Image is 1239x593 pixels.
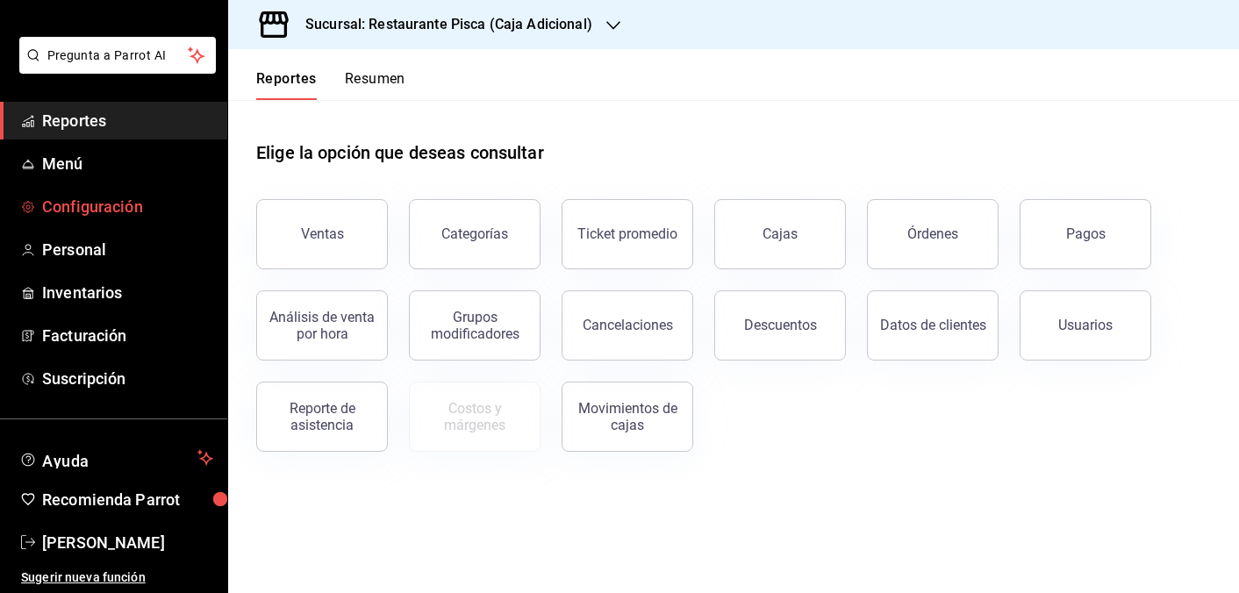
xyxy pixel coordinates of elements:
[42,447,190,468] span: Ayuda
[268,400,376,433] div: Reporte de asistencia
[42,531,213,554] span: [PERSON_NAME]
[409,382,541,452] button: Contrata inventarios para ver este reporte
[268,309,376,342] div: Análisis de venta por hora
[42,367,213,390] span: Suscripción
[562,290,693,361] button: Cancelaciones
[441,225,508,242] div: Categorías
[345,70,405,100] button: Resumen
[42,195,213,218] span: Configuración
[12,59,216,77] a: Pregunta a Parrot AI
[714,199,846,269] a: Cajas
[256,139,544,166] h1: Elige la opción que deseas consultar
[880,317,986,333] div: Datos de clientes
[19,37,216,74] button: Pregunta a Parrot AI
[1058,317,1113,333] div: Usuarios
[42,109,213,132] span: Reportes
[256,70,317,100] button: Reportes
[409,199,541,269] button: Categorías
[420,309,529,342] div: Grupos modificadores
[42,238,213,261] span: Personal
[573,400,682,433] div: Movimientos de cajas
[867,290,999,361] button: Datos de clientes
[47,46,189,65] span: Pregunta a Parrot AI
[907,225,958,242] div: Órdenes
[577,225,677,242] div: Ticket promedio
[420,400,529,433] div: Costos y márgenes
[21,568,213,587] span: Sugerir nueva función
[256,382,388,452] button: Reporte de asistencia
[291,14,592,35] h3: Sucursal: Restaurante Pisca (Caja Adicional)
[256,290,388,361] button: Análisis de venta por hora
[42,152,213,175] span: Menú
[562,382,693,452] button: Movimientos de cajas
[763,224,799,245] div: Cajas
[1020,290,1151,361] button: Usuarios
[256,70,405,100] div: navigation tabs
[1066,225,1106,242] div: Pagos
[562,199,693,269] button: Ticket promedio
[42,488,213,511] span: Recomienda Parrot
[256,199,388,269] button: Ventas
[1020,199,1151,269] button: Pagos
[714,290,846,361] button: Descuentos
[867,199,999,269] button: Órdenes
[409,290,541,361] button: Grupos modificadores
[301,225,344,242] div: Ventas
[583,317,673,333] div: Cancelaciones
[42,324,213,347] span: Facturación
[744,317,817,333] div: Descuentos
[42,281,213,304] span: Inventarios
